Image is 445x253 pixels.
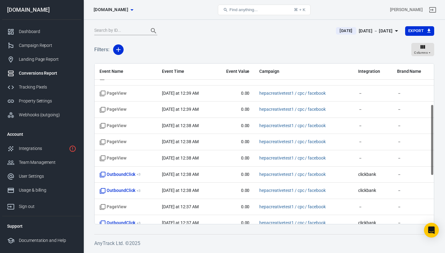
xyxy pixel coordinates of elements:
div: Usage & billing [19,187,76,193]
a: Sign out [425,2,440,17]
button: [DATE][DATE] － [DATE] [331,26,405,36]
div: User Settings [19,173,76,180]
a: Campaign Report [2,39,81,52]
a: Property Settings [2,94,81,108]
a: Team Management [2,156,81,169]
span: Find anything... [229,7,257,12]
div: Property Settings [19,98,76,104]
div: ⌘ + K [294,7,305,12]
span: Columns [414,50,428,56]
a: Dashboard [2,25,81,39]
div: Conversions Report [19,70,76,77]
input: Search by ID... [94,27,144,35]
span: worldwidehealthytip.com [94,6,128,14]
svg: 1 networks not verified yet [69,145,76,152]
div: [DOMAIN_NAME] [2,7,81,13]
span: [DATE] [337,28,355,34]
div: Integrations [19,145,66,152]
a: User Settings [2,169,81,183]
div: Webhooks (outgoing) [19,112,76,118]
a: Webhooks (outgoing) [2,108,81,122]
a: Usage & billing [2,183,81,197]
a: Tracking Pixels [2,80,81,94]
h6: AnyTrack Ltd. © 2025 [94,239,434,247]
a: Sign out [2,197,81,214]
li: Support [2,219,81,234]
h5: Filters: [94,40,109,60]
button: [DOMAIN_NAME] [91,4,136,15]
button: Search [146,23,161,38]
button: Export [405,26,434,36]
div: Documentation and Help [19,237,76,244]
a: Landing Page Report [2,52,81,66]
button: Columns [411,43,434,56]
div: Tracking Pixels [19,84,76,90]
div: Team Management [19,159,76,166]
div: Dashboard [19,28,76,35]
div: Landing Page Report [19,56,76,63]
div: Open Intercom Messenger [424,223,439,238]
button: Find anything...⌘ + K [218,5,311,15]
div: [DATE] － [DATE] [359,27,393,35]
div: Campaign Report [19,42,76,49]
li: Account [2,127,81,142]
div: Sign out [19,203,76,210]
a: Integrations [2,142,81,156]
div: Account id: GXqx2G2u [390,6,423,13]
a: Conversions Report [2,66,81,80]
